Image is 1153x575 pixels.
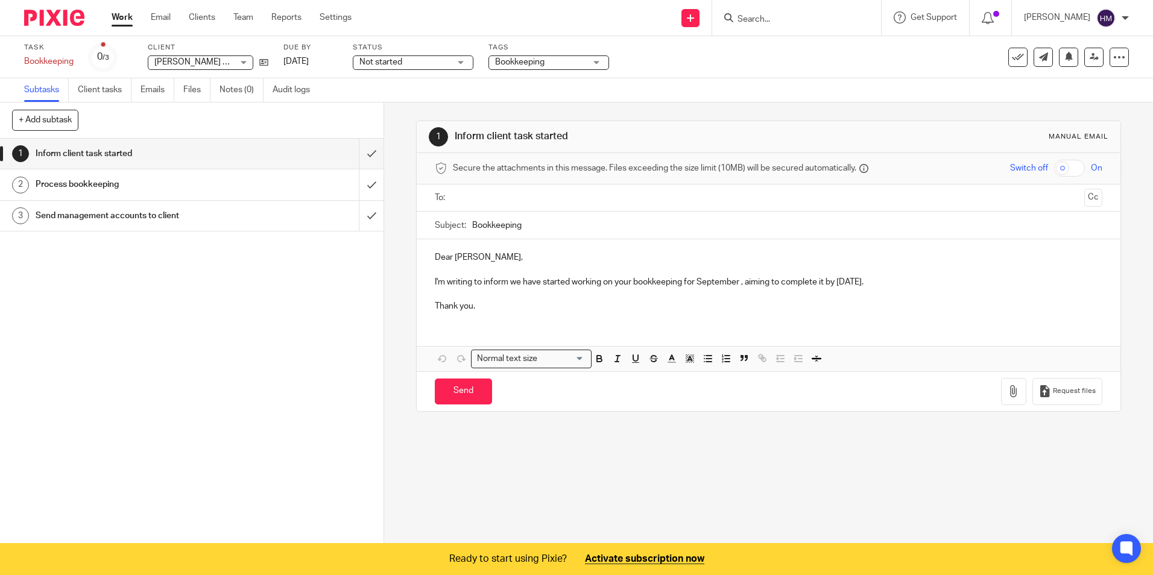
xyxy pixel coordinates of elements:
[1024,11,1090,24] p: [PERSON_NAME]
[495,58,545,66] span: Bookkeeping
[541,353,584,365] input: Search for option
[24,78,69,102] a: Subtasks
[271,11,302,24] a: Reports
[435,192,448,204] label: To:
[488,43,609,52] label: Tags
[141,78,174,102] a: Emails
[320,11,352,24] a: Settings
[148,43,268,52] label: Client
[453,162,856,174] span: Secure the attachments in this message. Files exceeding the size limit (10MB) will be secured aut...
[24,43,74,52] label: Task
[183,78,210,102] a: Files
[1010,162,1048,174] span: Switch off
[1096,8,1116,28] img: svg%3E
[435,300,1102,312] p: Thank you.
[24,55,74,68] div: Bookkeeping
[151,11,171,24] a: Email
[233,11,253,24] a: Team
[12,207,29,224] div: 3
[471,350,592,368] div: Search for option
[435,276,1102,288] p: I'm writing to inform we have started working on your bookkeeping for September , aiming to compl...
[435,379,492,404] input: Send
[36,175,243,193] h1: Process bookkeeping
[911,13,957,22] span: Get Support
[154,58,235,66] span: [PERSON_NAME] Ltd
[12,177,29,193] div: 2
[12,110,78,130] button: + Add subtask
[435,219,466,231] label: Subject:
[474,353,540,365] span: Normal text size
[273,78,319,102] a: Audit logs
[97,50,109,64] div: 0
[220,78,264,102] a: Notes (0)
[455,130,794,143] h1: Inform client task started
[1049,132,1108,142] div: Manual email
[283,43,338,52] label: Due by
[359,58,402,66] span: Not started
[1091,162,1102,174] span: On
[1053,386,1096,396] span: Request files
[429,127,448,146] div: 1
[12,145,29,162] div: 1
[24,10,84,26] img: Pixie
[36,145,243,163] h1: Inform client task started
[435,251,1102,263] p: Dear [PERSON_NAME],
[353,43,473,52] label: Status
[189,11,215,24] a: Clients
[283,57,309,66] span: [DATE]
[78,78,131,102] a: Client tasks
[112,11,133,24] a: Work
[36,207,243,225] h1: Send management accounts to client
[1084,189,1102,207] button: Cc
[1032,378,1102,405] button: Request files
[736,14,845,25] input: Search
[103,54,109,61] small: /3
